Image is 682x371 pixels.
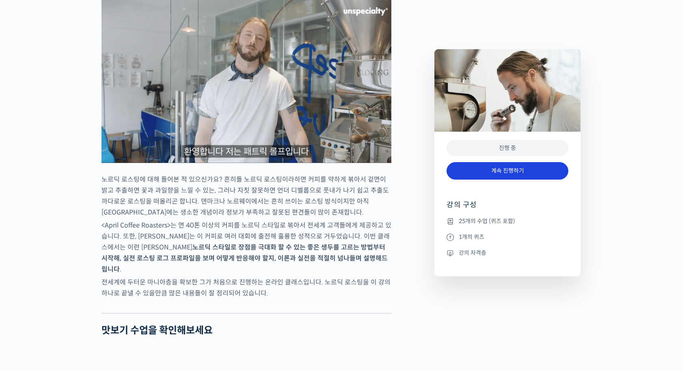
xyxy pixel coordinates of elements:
strong: 노르딕 스타일로 장점을 극대화 할 수 있는 좋은 생두를 고르는 방법부터 시작해, 실전 로스팅 로그 프로파일을 보며 어떻게 반응해야 할지, 이론과 실전을 적절히 넘나들며 설명해... [101,243,388,273]
li: 1개의 퀴즈 [447,232,568,242]
span: 대화 [74,270,84,277]
a: 설정 [105,258,156,278]
a: 대화 [54,258,105,278]
p: 전세계에 두터운 마니아층을 확보한 그가 처음으로 진행하는 온라인 클래스입니다. 노르딕 로스팅을 이 강의 하나로 끝낼 수 있을만큼 많은 내용들이 잘 정리되어 있습니다. [101,277,391,299]
a: 홈 [2,258,54,278]
li: 25개의 수업 (퀴즈 포함) [447,216,568,226]
h4: 강의 구성 [447,200,568,216]
p: 노르딕 로스팅에 대해 들어본 적 있으신가요? 흔히들 노르딕 로스팅이라하면 커피를 약하게 볶아서 겉면이 밝고 추출하면 꽃과 과일향을 느낄 수 있는, 그러나 자칫 잘못하면 언더 ... [101,174,391,218]
span: 설정 [125,270,135,276]
strong: 맛보기 수업을 확인해보세요 [101,324,213,336]
p: <April Coffee Roasters>는 연 40톤 이상의 커피를 노르딕 스타일로 볶아서 전세계 고객들에게 제공하고 있습니다. 또한, [PERSON_NAME]는 이 커피로... [101,220,391,275]
li: 강의 자격증 [447,248,568,258]
a: 계속 진행하기 [447,162,568,180]
div: 진행 중 [447,140,568,156]
span: 홈 [26,270,30,276]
